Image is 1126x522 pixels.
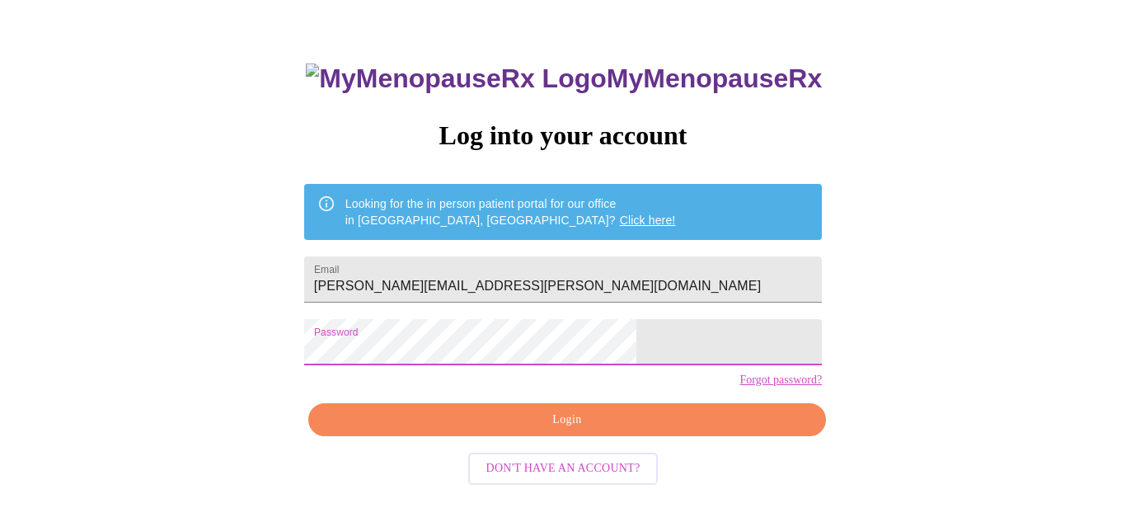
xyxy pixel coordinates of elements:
button: Don't have an account? [468,453,659,485]
img: MyMenopauseRx Logo [306,63,606,94]
span: Don't have an account? [486,459,640,479]
a: Forgot password? [739,374,822,387]
h3: Log into your account [304,120,822,151]
h3: MyMenopauseRx [306,63,822,94]
a: Don't have an account? [464,460,663,474]
button: Login [308,403,826,437]
span: Login [327,410,807,430]
a: Click here! [620,214,676,227]
div: Looking for the in person patient portal for our office in [GEOGRAPHIC_DATA], [GEOGRAPHIC_DATA]? [345,189,676,235]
